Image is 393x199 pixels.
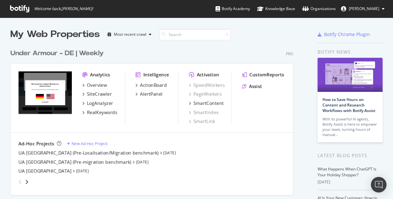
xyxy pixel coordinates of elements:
[371,177,386,193] div: Open Intercom Messenger
[159,29,231,40] input: Search
[336,4,390,14] button: [PERSON_NAME]
[67,141,108,146] a: New Ad-Hoc Project
[87,100,113,106] div: LogAnalyzer
[19,71,72,114] img: www.underarmour.de
[349,6,379,11] span: Sandra Drevet
[163,150,176,155] a: [DATE]
[189,82,225,88] a: SpeedWorkers
[19,168,72,174] a: UA [GEOGRAPHIC_DATA]
[322,97,375,113] a: How to Save Hours on Content and Research Workflows with Botify Assist
[318,179,383,185] div: [DATE]
[82,109,117,116] a: RealKeywords
[136,91,163,97] a: AlertPanel
[189,118,215,125] a: SmartLink
[82,100,113,106] a: LogAnalyzer
[16,177,24,187] div: angle-left
[82,91,112,97] a: SiteCrawler
[87,109,117,116] div: RealKeywords
[76,168,89,174] a: [DATE]
[105,29,154,40] button: Most recent crawl
[318,152,383,159] div: Latest Blog Posts
[249,83,262,90] div: Assist
[197,71,219,78] div: Activation
[143,71,169,78] div: Intelligence
[19,150,159,156] a: UA [GEOGRAPHIC_DATA] (Pre-Localisation/Migration benchmark)
[249,71,284,78] div: CustomReports
[189,109,218,116] a: SmartIndex
[10,49,106,58] a: Under Armour - DE | Weekly
[140,91,163,97] div: AlertPanel
[302,6,336,12] div: Organizations
[189,100,224,106] a: SmartContent
[216,6,250,12] div: Botify Academy
[140,82,167,88] div: ActionBoard
[318,31,370,38] a: Botify Chrome Plugin
[90,71,110,78] div: Analytics
[324,31,370,38] div: Botify Chrome Plugin
[10,49,104,58] div: Under Armour - DE | Weekly
[322,117,378,137] div: With its powerful AI agents, Botify Assist is here to empower your team, turning hours of manual…
[34,6,93,11] span: Welcome back, [PERSON_NAME] !
[114,32,146,36] div: Most recent crawl
[82,82,107,88] a: Overview
[19,141,54,147] div: Ad-Hoc Projects
[193,100,224,106] div: SmartContent
[87,91,112,97] div: SiteCrawler
[242,71,284,78] a: CustomReports
[24,179,29,185] div: angle-right
[19,159,131,165] a: UA [GEOGRAPHIC_DATA] (Pre-migration benchmark)
[10,28,100,41] div: My Web Properties
[136,159,149,165] a: [DATE]
[189,91,222,97] a: PageWorkers
[72,141,108,146] div: New Ad-Hoc Project
[318,48,383,56] div: Botify news
[286,51,293,56] div: Pro
[242,83,262,90] a: Assist
[318,166,376,178] a: What Happens When ChatGPT Is Your Holiday Shopper?
[87,82,107,88] div: Overview
[136,82,167,88] a: ActionBoard
[257,6,295,12] div: Knowledge Base
[318,58,383,92] img: How to Save Hours on Content and Research Workflows with Botify Assist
